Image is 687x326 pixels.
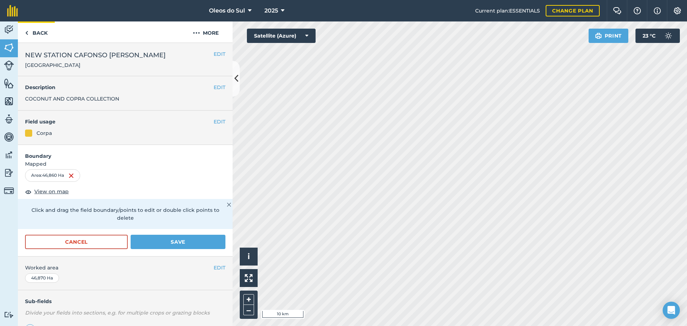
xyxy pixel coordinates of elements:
[264,6,278,15] span: 2025
[25,29,28,37] img: svg+xml;base64,PHN2ZyB4bWxucz0iaHR0cDovL3d3dy53My5vcmcvMjAwMC9zdmciIHdpZHRoPSI5IiBoZWlnaHQ9IjI0Ii...
[18,145,233,160] h4: Boundary
[673,7,682,14] img: A cog icon
[25,188,69,196] button: View on map
[4,132,14,142] img: svg+xml;base64,PD94bWwgdmVyc2lvbj0iMS4wIiBlbmNvZGluZz0idXRmLTgiPz4KPCEtLSBHZW5lcmF0b3I6IEFkb2JlIE...
[4,167,14,178] img: svg+xml;base64,PD94bWwgdmVyc2lvbj0iMS4wIiBlbmNvZGluZz0idXRmLTgiPz4KPCEtLSBHZW5lcmF0b3I6IEFkb2JlIE...
[214,118,225,126] button: EDIT
[25,118,214,126] h4: Field usage
[4,24,14,35] img: svg+xml;base64,PD94bWwgdmVyc2lvbj0iMS4wIiBlbmNvZGluZz0idXRmLTgiPz4KPCEtLSBHZW5lcmF0b3I6IEFkb2JlIE...
[4,311,14,318] img: svg+xml;base64,PD94bWwgdmVyc2lvbj0iMS4wIiBlbmNvZGluZz0idXRmLTgiPz4KPCEtLSBHZW5lcmF0b3I6IEFkb2JlIE...
[243,305,254,315] button: –
[18,160,233,168] span: Mapped
[4,78,14,89] img: svg+xml;base64,PHN2ZyB4bWxucz0iaHR0cDovL3d3dy53My5vcmcvMjAwMC9zdmciIHdpZHRoPSI1NiIgaGVpZ2h0PSI2MC...
[589,29,629,43] button: Print
[18,297,233,305] h4: Sub-fields
[661,29,676,43] img: svg+xml;base64,PD94bWwgdmVyc2lvbj0iMS4wIiBlbmNvZGluZz0idXRmLTgiPz4KPCEtLSBHZW5lcmF0b3I6IEFkb2JlIE...
[247,29,316,43] button: Satellite (Azure)
[613,7,622,14] img: Two speech bubbles overlapping with the left bubble in the forefront
[4,96,14,107] img: svg+xml;base64,PHN2ZyB4bWxucz0iaHR0cDovL3d3dy53My5vcmcvMjAwMC9zdmciIHdpZHRoPSI1NiIgaGVpZ2h0PSI2MC...
[4,114,14,125] img: svg+xml;base64,PD94bWwgdmVyc2lvbj0iMS4wIiBlbmNvZGluZz0idXRmLTgiPz4KPCEtLSBHZW5lcmF0b3I6IEFkb2JlIE...
[25,169,80,181] div: Area : 46,860 Ha
[4,150,14,160] img: svg+xml;base64,PD94bWwgdmVyc2lvbj0iMS4wIiBlbmNvZGluZz0idXRmLTgiPz4KPCEtLSBHZW5lcmF0b3I6IEFkb2JlIE...
[36,129,52,137] div: Corpa
[4,186,14,196] img: svg+xml;base64,PD94bWwgdmVyc2lvbj0iMS4wIiBlbmNvZGluZz0idXRmLTgiPz4KPCEtLSBHZW5lcmF0b3I6IEFkb2JlIE...
[595,31,602,40] img: svg+xml;base64,PHN2ZyB4bWxucz0iaHR0cDovL3d3dy53My5vcmcvMjAwMC9zdmciIHdpZHRoPSIxOSIgaGVpZ2h0PSIyNC...
[179,21,233,43] button: More
[7,5,18,16] img: fieldmargin Logo
[663,302,680,319] div: Open Intercom Messenger
[18,21,55,43] a: Back
[4,60,14,70] img: svg+xml;base64,PD94bWwgdmVyc2lvbj0iMS4wIiBlbmNvZGluZz0idXRmLTgiPz4KPCEtLSBHZW5lcmF0b3I6IEFkb2JlIE...
[25,235,128,249] button: Cancel
[214,50,225,58] button: EDIT
[240,248,258,266] button: i
[25,62,166,69] span: [GEOGRAPHIC_DATA]
[25,264,225,272] span: Worked area
[243,294,254,305] button: +
[214,264,225,272] button: EDIT
[34,188,69,195] span: View on map
[546,5,600,16] a: Change plan
[25,273,59,283] div: 46,870 Ha
[25,206,225,222] p: Click and drag the field boundary/points to edit or double click points to delete
[633,7,642,14] img: A question mark icon
[227,200,231,209] img: svg+xml;base64,PHN2ZyB4bWxucz0iaHR0cDovL3d3dy53My5vcmcvMjAwMC9zdmciIHdpZHRoPSIyMiIgaGVpZ2h0PSIzMC...
[654,6,661,15] img: svg+xml;base64,PHN2ZyB4bWxucz0iaHR0cDovL3d3dy53My5vcmcvMjAwMC9zdmciIHdpZHRoPSIxNyIgaGVpZ2h0PSIxNy...
[193,29,200,37] img: svg+xml;base64,PHN2ZyB4bWxucz0iaHR0cDovL3d3dy53My5vcmcvMjAwMC9zdmciIHdpZHRoPSIyMCIgaGVpZ2h0PSIyNC...
[68,171,74,180] img: svg+xml;base64,PHN2ZyB4bWxucz0iaHR0cDovL3d3dy53My5vcmcvMjAwMC9zdmciIHdpZHRoPSIxNiIgaGVpZ2h0PSIyNC...
[25,83,225,91] h4: Description
[131,235,225,249] button: Save
[214,83,225,91] button: EDIT
[635,29,680,43] button: 23 °C
[25,50,166,60] span: NEW STATION CAFONSO [PERSON_NAME]
[248,252,250,261] span: i
[4,42,14,53] img: svg+xml;base64,PHN2ZyB4bWxucz0iaHR0cDovL3d3dy53My5vcmcvMjAwMC9zdmciIHdpZHRoPSI1NiIgaGVpZ2h0PSI2MC...
[643,29,656,43] span: 23 ° C
[25,310,210,316] em: Divide your fields into sections, e.g. for multiple crops or grazing blocks
[245,274,253,282] img: Four arrows, one pointing top left, one top right, one bottom right and the last bottom left
[209,6,245,15] span: Oleos do Sul
[25,188,31,196] img: svg+xml;base64,PHN2ZyB4bWxucz0iaHR0cDovL3d3dy53My5vcmcvMjAwMC9zdmciIHdpZHRoPSIxOCIgaGVpZ2h0PSIyNC...
[475,7,540,15] span: Current plan : ESSENTIALS
[25,96,119,102] span: COCONUT AND COPRA COLLECTION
